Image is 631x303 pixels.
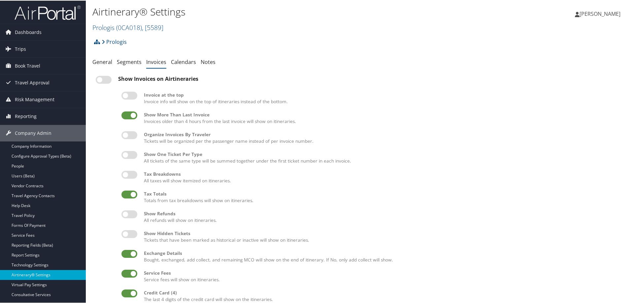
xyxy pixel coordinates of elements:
label: The last 4 digits of the credit card will show on the itineraries. [144,289,620,302]
span: ( 0CA018 ) [116,22,142,31]
div: Tax Totals [144,190,620,197]
div: Tax Breakdowns [144,170,620,177]
label: All tickets of the same type will be summed together under the first ticket number in each invoice. [144,150,620,164]
span: Company Admin [15,124,51,141]
label: Tickets will be organized per the passenger name instead of per invoice number. [144,131,620,144]
a: Prologis [92,22,163,31]
div: Invoice at the top [144,91,620,98]
a: Prologis [102,35,127,48]
a: Segments [117,58,142,65]
span: , [ 5589 ] [142,22,163,31]
a: Notes [201,58,216,65]
div: Show Refunds [144,210,620,216]
label: All refunds will show on itineraries. [144,210,620,223]
div: Show More Than Last Invoice [144,111,620,117]
div: Show Invoices on Airtineraries [118,75,624,81]
a: Invoices [146,58,166,65]
img: airportal-logo.png [15,4,81,20]
span: Trips [15,40,26,57]
div: Exchange Details [144,249,620,256]
label: Service fees will show on itineraries. [144,269,620,283]
span: Travel Approval [15,74,50,90]
h1: Airtinerary® Settings [92,4,449,18]
div: Organize Invoices By Traveler [144,131,620,137]
span: Book Travel [15,57,40,74]
span: Reporting [15,107,37,124]
label: Invoices older than 4 hours from the last invoice will show on itineraries. [144,111,620,124]
label: Totals from tax breakdowns will show on itineraries. [144,190,620,203]
div: Show Hidden Tickets [144,229,620,236]
div: Show One Ticket Per Type [144,150,620,157]
a: Calendars [171,58,196,65]
label: Tickets that have been marked as historical or inactive will show on itineraries. [144,229,620,243]
label: Invoice info will show on the top of itineraries instead of the bottom. [144,91,620,105]
span: Dashboards [15,23,42,40]
a: General [92,58,112,65]
span: Risk Management [15,91,54,107]
label: All taxes will show itemized on itineraries. [144,170,620,184]
a: [PERSON_NAME] [575,3,627,23]
div: Credit Card (4) [144,289,620,295]
label: Bought, exchanged, add collect, and remaining MCO will show on the end of itinerary. If No, only ... [144,249,620,263]
span: [PERSON_NAME] [580,10,620,17]
div: Service Fees [144,269,620,276]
